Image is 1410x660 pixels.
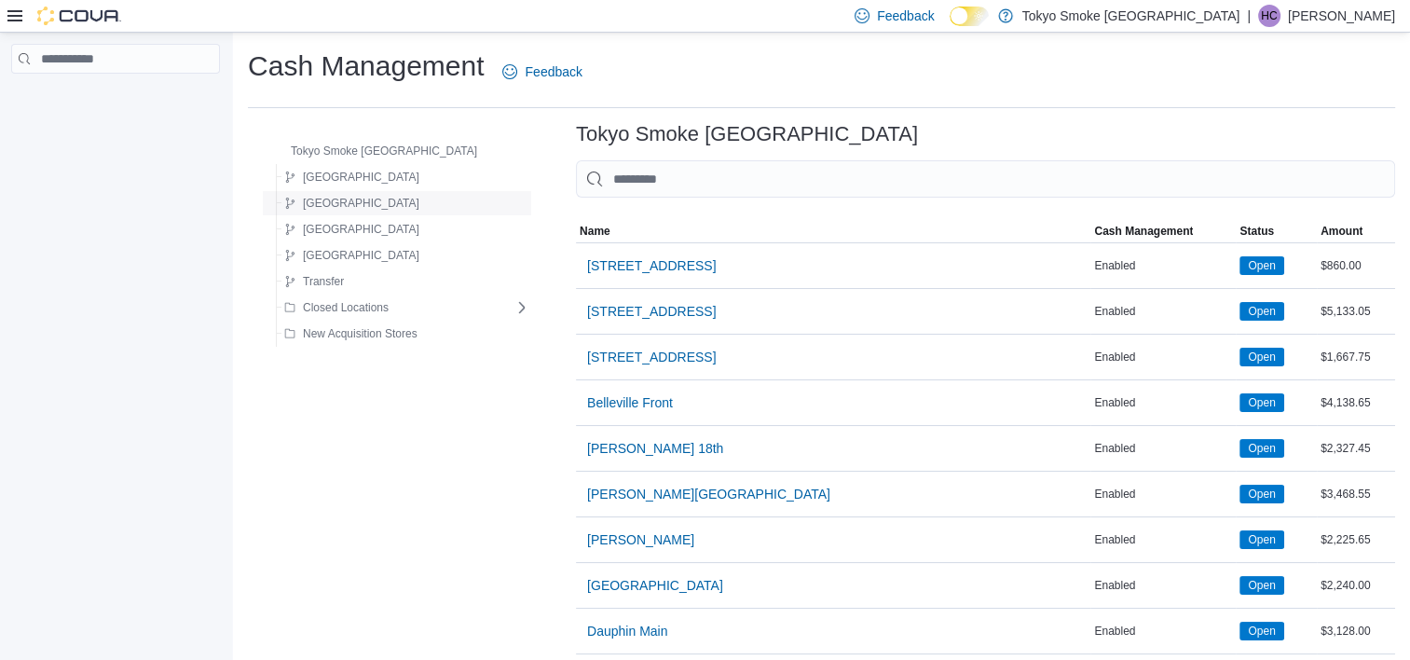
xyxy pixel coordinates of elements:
[1248,394,1275,411] span: Open
[587,348,716,366] span: [STREET_ADDRESS]
[587,485,830,503] span: [PERSON_NAME][GEOGRAPHIC_DATA]
[1317,483,1395,505] div: $3,468.55
[1094,224,1193,239] span: Cash Management
[1090,574,1236,597] div: Enabled
[1317,392,1395,414] div: $4,138.65
[1248,440,1275,457] span: Open
[1236,220,1317,242] button: Status
[1248,577,1275,594] span: Open
[1248,623,1275,639] span: Open
[1239,393,1283,412] span: Open
[587,439,723,458] span: [PERSON_NAME] 18th
[877,7,934,25] span: Feedback
[303,274,344,289] span: Transfer
[277,323,425,345] button: New Acquisition Stores
[587,622,667,640] span: Dauphin Main
[277,218,427,241] button: [GEOGRAPHIC_DATA]
[1317,254,1395,277] div: $860.00
[1239,256,1283,275] span: Open
[1261,5,1277,27] span: HC
[1090,254,1236,277] div: Enabled
[303,196,419,211] span: [GEOGRAPHIC_DATA]
[576,220,1090,242] button: Name
[580,293,723,330] button: [STREET_ADDRESS]
[1239,348,1283,366] span: Open
[576,123,918,145] h3: Tokyo Smoke [GEOGRAPHIC_DATA]
[1090,300,1236,323] div: Enabled
[303,326,418,341] span: New Acquisition Stores
[265,140,485,162] button: Tokyo Smoke [GEOGRAPHIC_DATA]
[580,567,731,604] button: [GEOGRAPHIC_DATA]
[1288,5,1395,27] p: [PERSON_NAME]
[1239,302,1283,321] span: Open
[1248,257,1275,274] span: Open
[1090,620,1236,642] div: Enabled
[1317,346,1395,368] div: $1,667.75
[303,300,389,315] span: Closed Locations
[303,222,419,237] span: [GEOGRAPHIC_DATA]
[1317,620,1395,642] div: $3,128.00
[1317,300,1395,323] div: $5,133.05
[525,62,582,81] span: Feedback
[291,144,477,158] span: Tokyo Smoke [GEOGRAPHIC_DATA]
[1090,437,1236,460] div: Enabled
[1090,392,1236,414] div: Enabled
[1239,576,1283,595] span: Open
[303,170,419,185] span: [GEOGRAPHIC_DATA]
[580,475,838,513] button: [PERSON_NAME][GEOGRAPHIC_DATA]
[580,430,731,467] button: [PERSON_NAME] 18th
[1239,439,1283,458] span: Open
[1248,531,1275,548] span: Open
[1317,529,1395,551] div: $2,225.65
[1090,346,1236,368] div: Enabled
[277,244,427,267] button: [GEOGRAPHIC_DATA]
[1247,5,1251,27] p: |
[587,256,716,275] span: [STREET_ADDRESS]
[248,48,484,85] h1: Cash Management
[277,296,396,319] button: Closed Locations
[277,192,427,214] button: [GEOGRAPHIC_DATA]
[277,270,351,293] button: Transfer
[1317,437,1395,460] div: $2,327.45
[576,160,1395,198] input: This is a search bar. As you type, the results lower in the page will automatically filter.
[1090,220,1236,242] button: Cash Management
[1258,5,1280,27] div: Heather Chafe
[580,612,675,650] button: Dauphin Main
[580,384,680,421] button: Belleville Front
[587,393,673,412] span: Belleville Front
[1090,483,1236,505] div: Enabled
[1239,530,1283,549] span: Open
[1090,529,1236,551] div: Enabled
[1321,224,1362,239] span: Amount
[580,521,702,558] button: [PERSON_NAME]
[11,77,220,122] nav: Complex example
[1239,485,1283,503] span: Open
[580,224,610,239] span: Name
[303,248,419,263] span: [GEOGRAPHIC_DATA]
[1248,486,1275,502] span: Open
[950,7,989,26] input: Dark Mode
[950,26,951,27] span: Dark Mode
[580,247,723,284] button: [STREET_ADDRESS]
[1317,220,1395,242] button: Amount
[580,338,723,376] button: [STREET_ADDRESS]
[1248,303,1275,320] span: Open
[587,576,723,595] span: [GEOGRAPHIC_DATA]
[495,53,589,90] a: Feedback
[277,166,427,188] button: [GEOGRAPHIC_DATA]
[1239,224,1274,239] span: Status
[587,530,694,549] span: [PERSON_NAME]
[37,7,121,25] img: Cova
[1248,349,1275,365] span: Open
[587,302,716,321] span: [STREET_ADDRESS]
[1022,5,1240,27] p: Tokyo Smoke [GEOGRAPHIC_DATA]
[1239,622,1283,640] span: Open
[1317,574,1395,597] div: $2,240.00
